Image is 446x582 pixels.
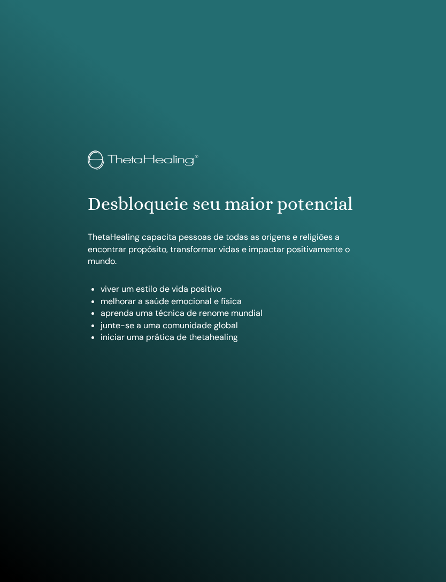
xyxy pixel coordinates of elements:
li: iniciar uma prática de thetahealing [101,331,358,343]
p: ThetaHealing capacita pessoas de todas as origens e religiões a encontrar propósito, transformar ... [88,231,358,267]
h1: Desbloqueie seu maior potencial [88,193,358,215]
li: aprenda uma técnica de renome mundial [101,307,358,319]
li: melhorar a saúde emocional e física [101,296,358,307]
li: viver um estilo de vida positivo [101,283,358,295]
li: junte-se a uma comunidade global [101,320,358,331]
